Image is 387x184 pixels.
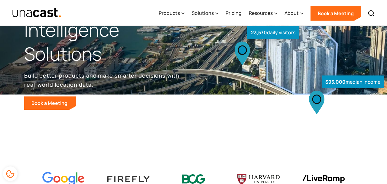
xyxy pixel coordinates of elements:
[368,10,375,17] img: Search icon
[325,79,346,85] strong: $95,000
[311,6,361,21] a: Book a Meeting
[159,1,184,26] div: Products
[226,1,242,26] a: Pricing
[12,8,61,18] a: home
[3,166,18,181] div: Cookie Preferences
[285,9,299,17] div: About
[24,96,76,110] a: Book a Meeting
[192,1,218,26] div: Solutions
[322,75,384,89] div: median income
[285,1,303,26] div: About
[302,175,345,183] img: liveramp logo
[192,9,214,17] div: Solutions
[247,26,299,39] div: daily visitors
[249,9,273,17] div: Resources
[12,8,61,18] img: Unacast text logo
[24,71,181,89] p: Build better products and make smarter decisions with real-world location data.
[251,29,267,36] strong: 23,570
[159,9,180,17] div: Products
[107,176,150,182] img: Firefly Advertising logo
[249,1,277,26] div: Resources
